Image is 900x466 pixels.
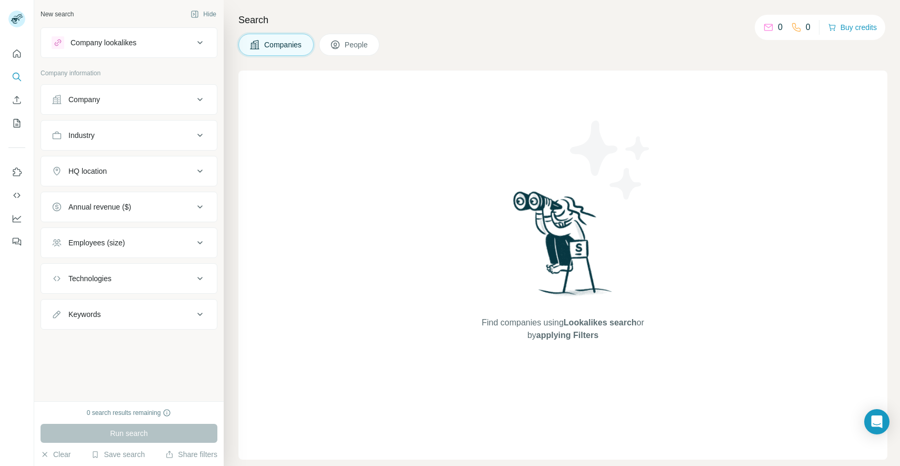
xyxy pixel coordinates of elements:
button: Save search [91,449,145,460]
span: Find companies using or by [478,316,647,342]
span: People [345,39,369,50]
button: My lists [8,114,25,133]
button: Keywords [41,302,217,327]
div: New search [41,9,74,19]
button: Annual revenue ($) [41,194,217,220]
button: Use Surfe API [8,186,25,205]
div: 0 search results remaining [87,408,172,418]
span: applying Filters [536,331,598,340]
img: Surfe Illustration - Woman searching with binoculars [508,189,618,306]
div: Company lookalikes [71,37,136,48]
button: Feedback [8,232,25,251]
button: Industry [41,123,217,148]
button: Hide [183,6,224,22]
span: Companies [264,39,303,50]
button: Employees (size) [41,230,217,255]
p: Company information [41,68,217,78]
button: Enrich CSV [8,91,25,110]
button: Quick start [8,44,25,63]
button: Technologies [41,266,217,291]
h4: Search [238,13,887,27]
div: Annual revenue ($) [68,202,131,212]
img: Surfe Illustration - Stars [563,113,658,207]
button: Dashboard [8,209,25,228]
button: Company [41,87,217,112]
div: Keywords [68,309,101,320]
p: 0 [778,21,783,34]
div: Employees (size) [68,237,125,248]
button: Clear [41,449,71,460]
span: Lookalikes search [564,318,637,327]
div: HQ location [68,166,107,176]
button: Buy credits [828,20,877,35]
button: HQ location [41,158,217,184]
div: Company [68,94,100,105]
button: Search [8,67,25,86]
div: Industry [68,130,95,141]
div: Technologies [68,273,112,284]
p: 0 [806,21,811,34]
button: Company lookalikes [41,30,217,55]
button: Use Surfe on LinkedIn [8,163,25,182]
button: Share filters [165,449,217,460]
div: Open Intercom Messenger [864,409,889,434]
